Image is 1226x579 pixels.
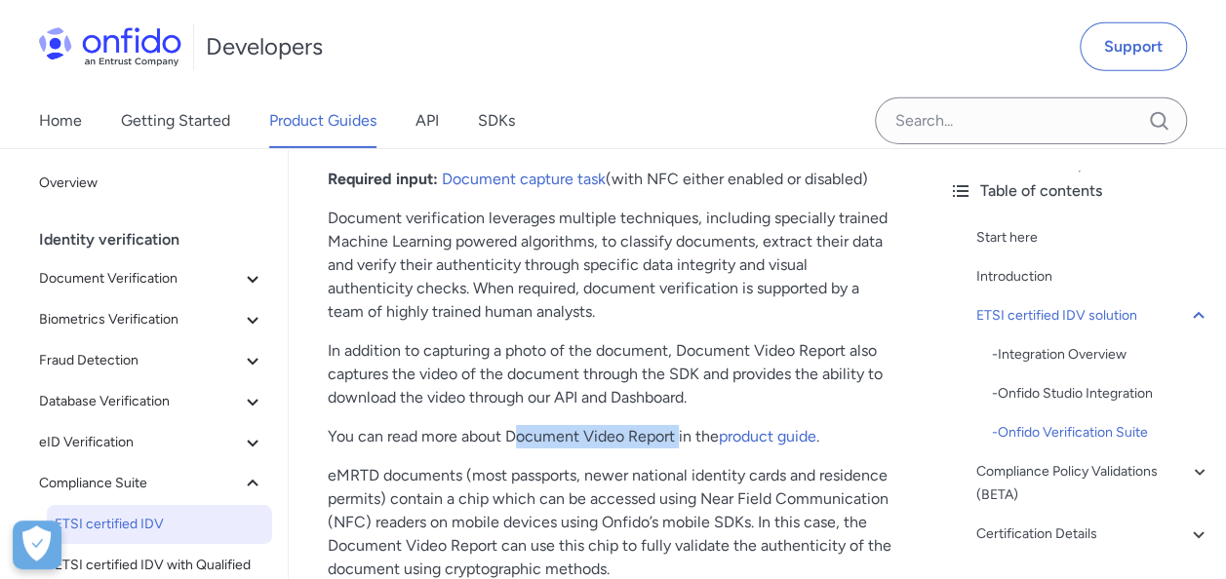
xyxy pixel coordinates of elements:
button: Document Verification [31,259,272,298]
div: Table of contents [949,179,1210,203]
span: ETSI certified IDV [55,513,264,536]
a: Support [1080,22,1187,71]
a: -Integration Overview [992,343,1210,367]
a: Certification Details [976,522,1210,546]
div: Identity verification [39,220,280,259]
a: Compliance Policy Validations (BETA) [976,460,1210,507]
img: Onfido Logo [39,27,181,66]
a: API [415,94,439,148]
span: Document Verification [39,267,241,290]
button: Fraud Detection [31,341,272,380]
a: -Onfido Verification Suite [992,421,1210,444]
button: Biometrics Verification [31,300,272,339]
button: eID Verification [31,423,272,462]
a: Home [39,94,82,148]
button: Open Preferences [13,521,61,569]
a: Introduction [976,265,1210,289]
span: Database Verification [39,390,241,413]
a: Getting Started [121,94,230,148]
p: Document verification leverages multiple techniques, including specially trained Machine Learning... [328,207,894,324]
p: (with NFC either enabled or disabled) [328,168,894,191]
a: SDKs [478,94,515,148]
a: Product Guides [269,94,376,148]
a: Overview [31,164,272,203]
h1: Developers [206,31,323,62]
p: In addition to capturing a photo of the document, Document Video Report also captures the video o... [328,339,894,409]
a: ETSI certified IDV solution [976,304,1210,328]
div: - Onfido Verification Suite [992,421,1210,444]
strong: Required input: [328,170,438,188]
a: Start here [976,226,1210,250]
input: Onfido search input field [875,97,1187,144]
a: ETSI certified IDV [47,505,272,544]
a: product guide [719,427,816,445]
a: -Onfido Studio Integration [992,382,1210,405]
span: Biometrics Verification [39,308,241,331]
span: Compliance Suite [39,472,241,495]
span: Overview [39,172,264,195]
button: Database Verification [31,382,272,421]
a: Document capture task [442,170,606,188]
div: Cookie Preferences [13,521,61,569]
span: Fraud Detection [39,349,241,372]
button: Compliance Suite [31,464,272,503]
div: - Integration Overview [992,343,1210,367]
p: You can read more about Document Video Report in the . [328,425,894,448]
span: eID Verification [39,431,241,454]
div: - Onfido Studio Integration [992,382,1210,405]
